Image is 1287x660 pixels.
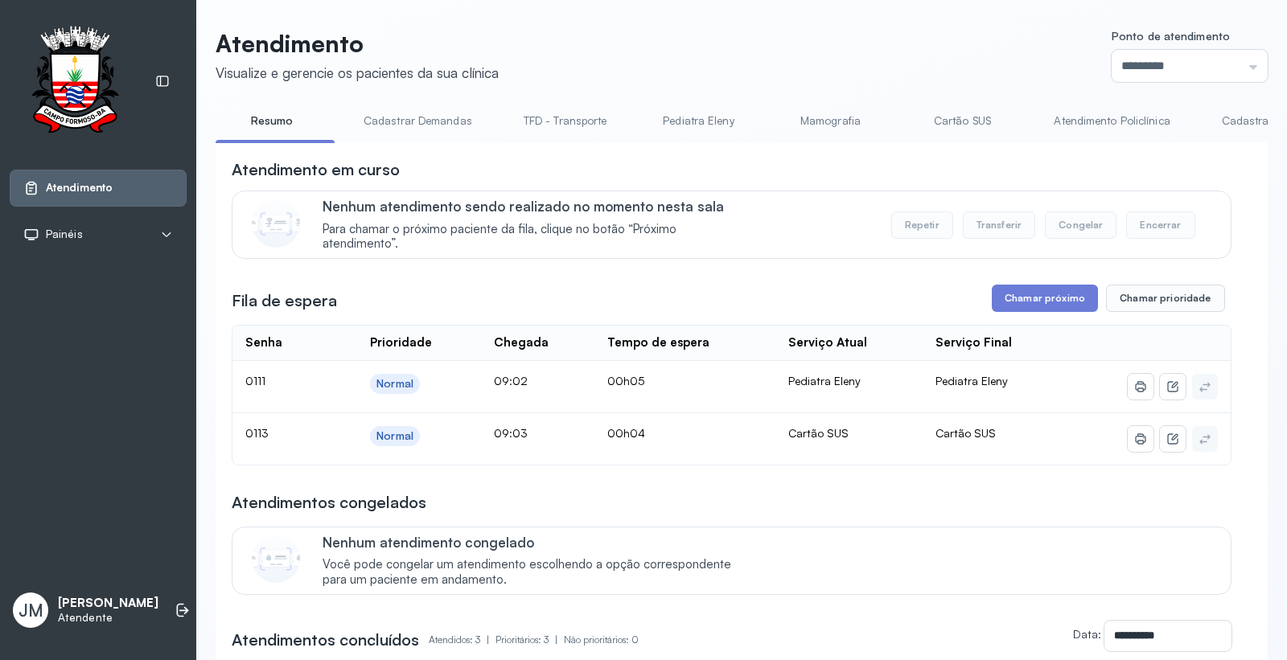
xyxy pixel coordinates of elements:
button: Chamar próximo [992,285,1098,312]
button: Chamar prioridade [1106,285,1225,312]
span: 0113 [245,426,269,440]
span: 0111 [245,374,265,387]
h3: Atendimentos congelados [232,491,426,514]
span: Você pode congelar um atendimento escolhendo a opção correspondente para um paciente em andamento. [323,557,748,588]
a: Cadastrar Demandas [347,108,488,134]
img: Imagem de CalloutCard [252,199,300,248]
span: 09:03 [494,426,528,440]
img: Imagem de CalloutCard [252,535,300,583]
div: Chegada [494,335,549,350]
h3: Atendimentos concluídos [232,629,419,651]
span: 09:02 [494,374,528,387]
div: Tempo de espera [607,335,709,350]
h3: Fila de espera [232,289,337,312]
span: 00h04 [607,426,645,440]
span: 00h05 [607,374,644,387]
a: Atendimento Policlínica [1038,108,1186,134]
span: Atendimento [46,181,113,195]
button: Transferir [963,211,1036,239]
div: Normal [376,377,413,391]
a: Resumo [216,108,328,134]
p: [PERSON_NAME] [58,596,158,611]
p: Nenhum atendimento sendo realizado no momento nesta sala [323,198,748,215]
button: Congelar [1045,211,1116,239]
div: Normal [376,429,413,443]
div: Prioridade [370,335,432,350]
span: Ponto de atendimento [1112,29,1230,43]
img: Logotipo do estabelecimento [17,26,133,137]
div: Cartão SUS [788,426,910,441]
span: Para chamar o próximo paciente da fila, clique no botão “Próximo atendimento”. [323,222,748,252]
div: Serviço Final [935,335,1012,350]
p: Nenhum atendimento congelado [323,534,748,551]
div: Pediatra Eleny [788,374,910,388]
span: Painéis [46,228,83,241]
div: Senha [245,335,282,350]
span: | [487,633,489,646]
div: Visualize e gerencie os pacientes da sua clínica [216,64,499,81]
p: Prioritários: 3 [495,629,564,651]
span: | [555,633,557,646]
label: Data: [1073,627,1101,641]
p: Não prioritários: 0 [564,629,639,651]
a: Mamografia [774,108,886,134]
a: TFD - Transporte [508,108,623,134]
button: Repetir [891,211,953,239]
h3: Atendimento em curso [232,158,400,181]
div: Serviço Atual [788,335,867,350]
a: Cartão SUS [906,108,1018,134]
span: Cartão SUS [935,426,996,440]
a: Pediatra Eleny [642,108,755,134]
p: Atendimento [216,29,499,58]
p: Atendente [58,611,158,625]
a: Atendimento [23,180,173,196]
span: Pediatra Eleny [935,374,1008,387]
p: Atendidos: 3 [429,629,495,651]
button: Encerrar [1126,211,1194,239]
